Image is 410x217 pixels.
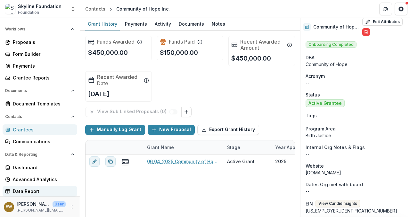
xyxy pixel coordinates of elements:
div: Year approved [271,140,319,154]
a: Notes [209,18,228,30]
button: Get Help [395,3,407,15]
div: Data Report [13,188,72,195]
button: New Proposal [148,125,195,135]
h2: Funds Paid [169,39,195,45]
button: edit [89,156,100,166]
div: Stage [223,144,244,151]
button: More [68,203,76,211]
div: 2025 [275,158,286,165]
div: Community of Hope [306,61,405,68]
a: Grant History [85,18,120,30]
span: Internal Org Notes & Flags [306,144,365,151]
span: Status [306,91,320,98]
button: Edit Attributes [362,18,403,26]
span: Active Grantee [308,101,342,106]
span: Foundation [18,10,39,15]
div: Stage [223,140,271,154]
div: Proposals [13,39,72,46]
a: Activity [152,18,174,30]
span: Onboarding Completed [306,41,357,48]
button: Duplicate proposal [105,156,116,166]
p: Birth Justice [306,132,405,139]
p: View Sub Linked Proposals ( 0 ) [97,109,169,114]
div: Skyline Foundation [18,3,61,10]
button: Open entity switcher [69,3,78,15]
h2: Recent Awarded Date [97,74,141,86]
div: Grant History [85,19,120,29]
a: Data Report [3,186,77,196]
h2: Funds Awarded [97,39,135,45]
span: Documents [5,88,68,93]
div: Payments [122,19,150,29]
span: Acronym [306,73,325,79]
a: Grantees [3,124,77,135]
p: $450,000.00 [88,48,128,57]
p: -- [306,79,405,86]
button: view-payments [121,157,129,165]
p: -- [306,151,405,157]
div: Grant Name [143,140,223,154]
div: Year approved [271,144,312,151]
p: User [53,201,66,207]
a: Payments [122,18,150,30]
span: Contacts [5,114,68,119]
span: Program Area [306,125,336,132]
a: Proposals [3,37,77,47]
a: Document Templates [3,98,77,109]
div: Documents [176,19,207,29]
a: 06_04_2025_Community of Hope_$450,000 [147,158,219,165]
p: $150,000.00 [160,48,198,57]
div: Grantee Reports [13,74,72,81]
p: EIN [306,200,313,207]
a: Dashboard [3,162,77,173]
button: Open Contacts [3,112,77,122]
div: Eddie Whitfield [6,205,12,209]
button: Partners [379,3,392,15]
span: Website [306,163,324,169]
div: Document Templates [13,100,72,107]
p: [PERSON_NAME][EMAIL_ADDRESS][DOMAIN_NAME] [17,207,66,213]
p: $450,000.00 [231,54,271,63]
button: Open Data & Reporting [3,149,77,160]
h2: Recent Awarded Amount [240,39,284,51]
div: Contacts [85,5,105,12]
span: Workflows [5,27,68,31]
a: Payments [3,61,77,71]
a: [DOMAIN_NAME] [306,170,341,175]
div: Dashboard [13,164,72,171]
p: -- [306,188,405,195]
div: [US_EMPLOYER_IDENTIFICATION_NUMBER] [306,207,405,214]
a: Advanced Analytics [3,174,77,185]
nav: breadcrumb [83,4,172,13]
a: Form Builder [3,49,77,59]
button: Manually Log Grant [85,125,145,135]
img: Skyline Foundation [5,4,15,14]
span: Dates Org met with board [306,181,363,188]
a: Documents [176,18,207,30]
div: Communications [13,138,72,145]
div: Community of Hope Inc. [116,5,170,12]
button: Open Workflows [3,24,77,34]
span: Tags [306,112,317,119]
div: Grant Name [143,144,178,151]
p: [PERSON_NAME] [17,201,50,207]
a: Contacts [83,4,108,13]
div: Activity [152,19,174,29]
button: View CandidInsights [316,200,360,207]
h2: Community of Hope Inc. [313,24,360,30]
button: Open Documents [3,86,77,96]
button: Delete [362,28,370,36]
span: DBA [306,54,315,61]
div: Active Grant [227,158,255,165]
div: Form Builder [13,51,72,57]
button: Export Grant History [197,125,259,135]
div: Advanced Analytics [13,176,72,183]
div: Notes [209,19,228,29]
span: Data & Reporting [5,152,68,157]
button: Link Grants [181,107,192,117]
div: Payments [13,63,72,69]
div: Grantees [13,126,72,133]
